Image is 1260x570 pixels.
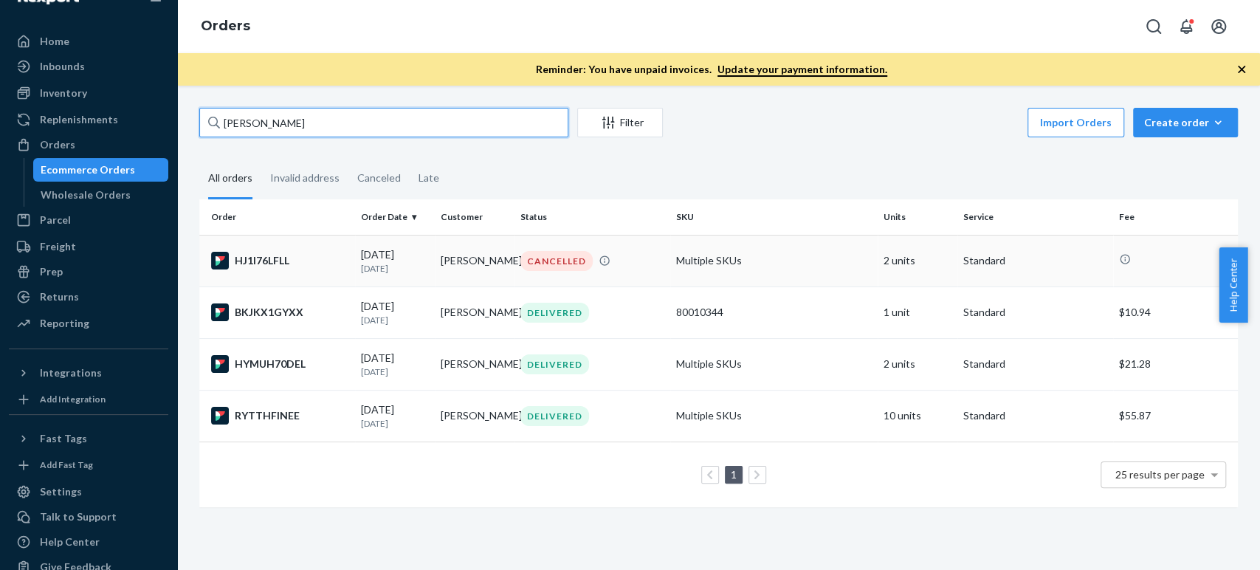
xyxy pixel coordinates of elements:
[1171,12,1201,41] button: Open notifications
[211,355,349,373] div: HYMUH70DEL
[1133,108,1238,137] button: Create order
[878,286,957,338] td: 1 unit
[957,199,1113,235] th: Service
[9,427,168,450] button: Fast Tags
[963,253,1107,268] p: Standard
[208,159,252,199] div: All orders
[40,509,117,524] div: Talk to Support
[1144,115,1227,130] div: Create order
[41,162,135,177] div: Ecommerce Orders
[40,393,106,405] div: Add Integration
[9,505,168,529] a: Talk to Support
[9,55,168,78] a: Inbounds
[1113,286,1238,338] td: $10.94
[9,208,168,232] a: Parcel
[40,213,71,227] div: Parcel
[670,390,878,442] td: Multiple SKUs
[201,18,250,34] a: Orders
[520,303,589,323] div: DELIVERED
[357,159,401,197] div: Canceled
[435,286,514,338] td: [PERSON_NAME]
[1115,468,1205,481] span: 25 results per page
[963,408,1107,423] p: Standard
[577,108,663,137] button: Filter
[9,480,168,504] a: Settings
[33,158,169,182] a: Ecommerce Orders
[878,390,957,442] td: 10 units
[1113,199,1238,235] th: Fee
[9,361,168,385] button: Integrations
[9,235,168,258] a: Freight
[536,62,887,77] p: Reminder: You have unpaid invoices.
[435,338,514,390] td: [PERSON_NAME]
[717,63,887,77] a: Update your payment information.
[1139,12,1168,41] button: Open Search Box
[419,159,439,197] div: Late
[40,137,75,152] div: Orders
[670,199,878,235] th: SKU
[40,59,85,74] div: Inbounds
[40,34,69,49] div: Home
[1027,108,1124,137] button: Import Orders
[520,251,593,271] div: CANCELLED
[361,351,429,378] div: [DATE]
[878,235,957,286] td: 2 units
[9,260,168,284] a: Prep
[670,235,878,286] td: Multiple SKUs
[40,289,79,304] div: Returns
[361,402,429,430] div: [DATE]
[9,391,168,408] a: Add Integration
[878,338,957,390] td: 2 units
[670,338,878,390] td: Multiple SKUs
[40,365,102,380] div: Integrations
[361,417,429,430] p: [DATE]
[33,183,169,207] a: Wholesale Orders
[9,81,168,105] a: Inventory
[40,316,89,331] div: Reporting
[41,188,131,202] div: Wholesale Orders
[441,210,509,223] div: Customer
[40,239,76,254] div: Freight
[40,112,118,127] div: Replenishments
[211,303,349,321] div: BKJKX1GYXX
[9,133,168,157] a: Orders
[520,354,589,374] div: DELIVERED
[9,312,168,335] a: Reporting
[40,535,100,549] div: Help Center
[963,305,1107,320] p: Standard
[211,252,349,269] div: HJ1I76LFLL
[9,285,168,309] a: Returns
[435,390,514,442] td: [PERSON_NAME]
[878,199,957,235] th: Units
[211,407,349,425] div: RYTTHFINEE
[361,262,429,275] p: [DATE]
[728,468,740,481] a: Page 1 is your current page
[40,86,87,100] div: Inventory
[40,431,87,446] div: Fast Tags
[1113,390,1238,442] td: $55.87
[361,247,429,275] div: [DATE]
[514,199,670,235] th: Status
[189,5,262,48] ol: breadcrumbs
[9,530,168,554] a: Help Center
[199,199,355,235] th: Order
[40,459,93,471] div: Add Fast Tag
[361,365,429,378] p: [DATE]
[578,115,662,130] div: Filter
[9,30,168,53] a: Home
[9,456,168,474] a: Add Fast Tag
[361,314,429,326] p: [DATE]
[9,108,168,131] a: Replenishments
[963,357,1107,371] p: Standard
[361,299,429,326] div: [DATE]
[40,264,63,279] div: Prep
[1204,12,1233,41] button: Open account menu
[40,484,82,499] div: Settings
[520,406,589,426] div: DELIVERED
[1219,247,1247,323] button: Help Center
[355,199,435,235] th: Order Date
[199,108,568,137] input: Search orders
[435,235,514,286] td: [PERSON_NAME]
[1113,338,1238,390] td: $21.28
